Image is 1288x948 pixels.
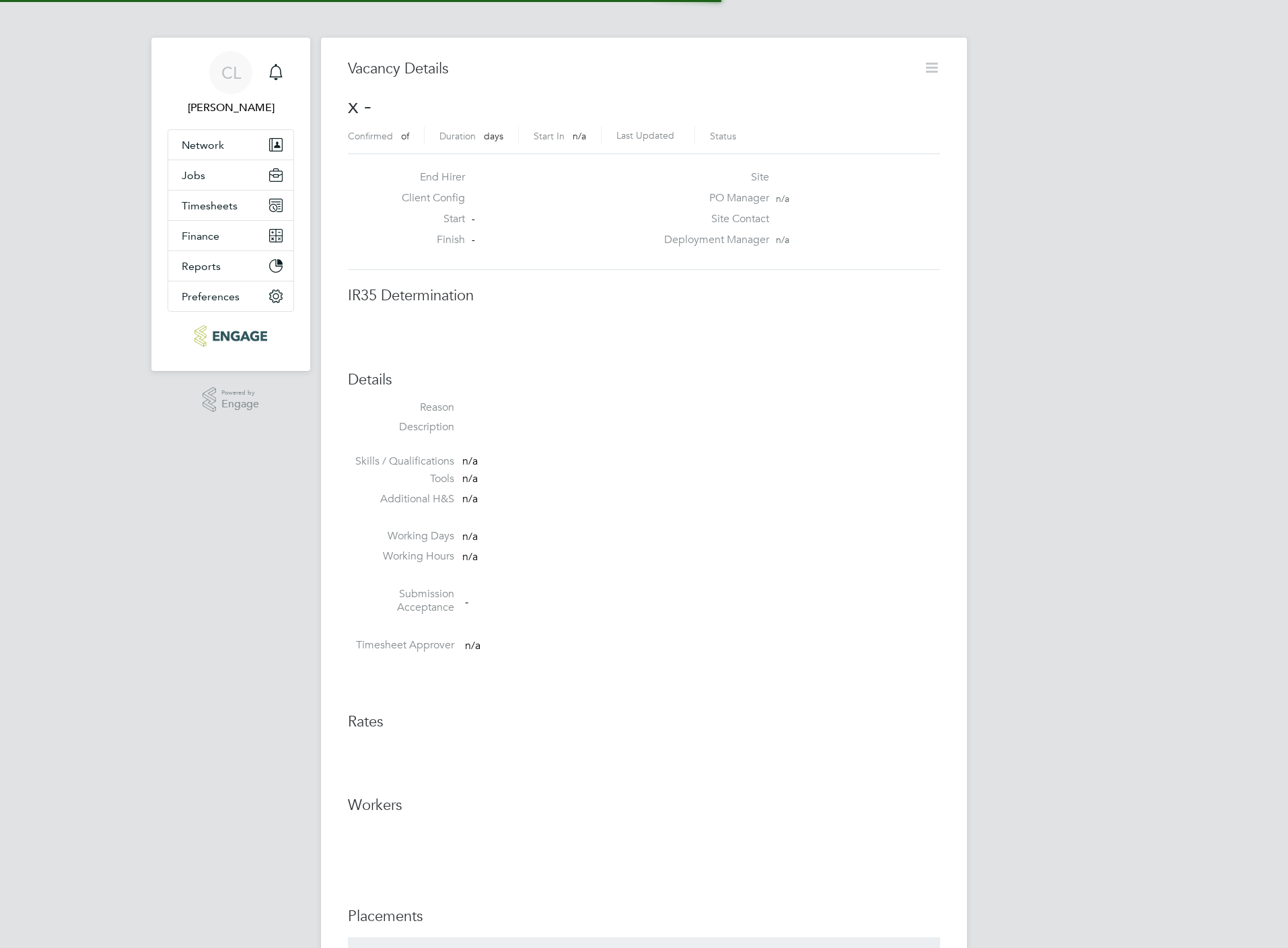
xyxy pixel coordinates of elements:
span: n/a [462,550,478,564]
span: Powered by [221,387,259,399]
label: Reason [348,401,454,415]
span: n/a [462,530,478,543]
label: Start [391,212,465,226]
label: Start In [534,130,565,142]
button: Jobs [168,160,293,190]
label: Site Contact [656,212,769,226]
span: - [472,213,475,225]
label: Description [348,420,454,434]
span: Reports [182,260,221,273]
button: Reports [168,251,293,281]
label: Submission Acceptance [348,587,454,615]
span: Jobs [182,169,205,182]
button: Timesheets [168,191,293,220]
nav: Main navigation [151,38,310,371]
label: Client Config [391,191,465,205]
span: x - [348,93,371,119]
span: Finance [182,230,219,242]
label: Status [710,130,736,142]
span: Preferences [182,290,240,303]
label: Tools [348,472,454,486]
span: Chloe Lyons [168,100,294,116]
span: - [465,595,468,608]
span: n/a [573,130,586,142]
span: n/a [776,234,789,246]
span: Network [182,139,224,151]
label: PO Manager [656,191,769,205]
a: Powered byEngage [203,387,260,413]
span: n/a [462,454,478,468]
label: End Hirer [391,170,465,184]
label: Working Hours [348,549,454,564]
span: - [472,234,475,246]
button: Preferences [168,281,293,311]
h3: Placements [348,907,940,926]
span: days [484,130,503,142]
span: n/a [462,472,478,485]
h3: Vacancy Details [348,59,903,79]
label: Additional H&S [348,492,454,506]
span: CL [221,64,241,81]
span: n/a [776,193,789,205]
label: Timesheet Approver [348,638,454,652]
span: Engage [221,399,259,410]
a: CL[PERSON_NAME] [168,51,294,116]
img: protechltd-logo-retina.png [194,325,266,347]
button: Finance [168,221,293,250]
a: Go to home page [168,325,294,347]
label: Working Days [348,529,454,543]
label: Skills / Qualifications [348,454,454,469]
label: Last Updated [616,129,674,141]
span: n/a [465,639,480,652]
span: n/a [462,492,478,506]
h3: IR35 Determination [348,286,940,306]
h3: Rates [348,712,940,732]
label: Confirmed [348,130,393,142]
span: Timesheets [182,199,238,212]
button: Network [168,130,293,160]
label: Finish [391,233,465,247]
label: Duration [439,130,476,142]
span: of [401,130,409,142]
h3: Workers [348,796,940,815]
label: Site [656,170,769,184]
h3: Details [348,370,940,390]
label: Deployment Manager [656,233,769,247]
